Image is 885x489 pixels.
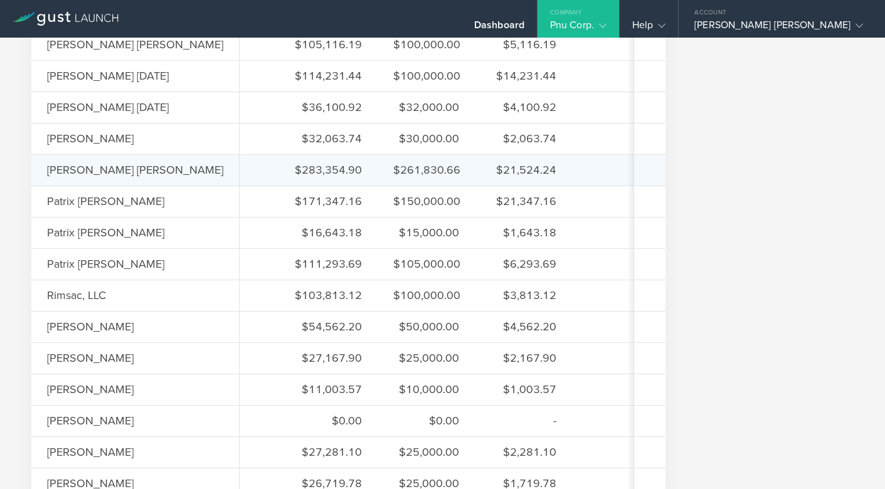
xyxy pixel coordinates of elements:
[255,350,362,366] div: $27,167.90
[490,350,556,366] div: $2,167.90
[490,36,556,53] div: $5,116.19
[490,381,556,397] div: $1,003.57
[393,413,459,429] div: $0.00
[47,99,172,115] div: [PERSON_NAME] [DATE]
[47,256,172,272] div: Patrix [PERSON_NAME]
[588,99,660,115] div: 5%
[393,99,459,115] div: $32,000.00
[588,256,660,272] div: 5%
[588,193,660,209] div: 5%
[255,413,362,429] div: $0.00
[393,130,459,147] div: $30,000.00
[490,68,556,84] div: $14,231.44
[255,444,362,460] div: $27,281.10
[255,256,362,272] div: $111,293.69
[588,36,660,53] div: 5%
[47,381,172,397] div: [PERSON_NAME]
[47,287,172,303] div: Rimsac, LLC
[588,68,660,84] div: 5%
[822,429,885,489] iframe: Chat Widget
[255,381,362,397] div: $11,003.57
[588,162,660,178] div: 5%
[255,99,362,115] div: $36,100.92
[255,162,362,178] div: $283,354.90
[393,287,459,303] div: $100,000.00
[47,350,172,366] div: [PERSON_NAME]
[588,224,660,241] div: 5%
[393,444,459,460] div: $25,000.00
[47,413,172,429] div: [PERSON_NAME]
[588,381,660,397] div: 5%
[255,287,362,303] div: $103,813.12
[393,350,459,366] div: $25,000.00
[393,224,459,241] div: $15,000.00
[588,444,660,460] div: 5%
[694,19,863,38] div: [PERSON_NAME] [PERSON_NAME]
[588,318,660,335] div: 5%
[490,256,556,272] div: $6,293.69
[47,224,172,241] div: Patrix [PERSON_NAME]
[255,68,362,84] div: $114,231.44
[490,99,556,115] div: $4,100.92
[588,350,660,366] div: 5%
[490,193,556,209] div: $21,347.16
[393,318,459,335] div: $50,000.00
[490,130,556,147] div: $2,063.74
[550,19,607,38] div: Pnu Corp.
[393,381,459,397] div: $10,000.00
[47,68,172,84] div: [PERSON_NAME] [DATE]
[393,193,459,209] div: $150,000.00
[47,444,172,460] div: [PERSON_NAME]
[255,36,362,53] div: $105,116.19
[490,413,556,429] div: -
[255,224,362,241] div: $16,643.18
[588,130,660,147] div: 5%
[393,36,459,53] div: $100,000.00
[393,162,459,178] div: $261,830.66
[588,413,660,429] div: 5%
[490,318,556,335] div: $4,562.20
[47,193,172,209] div: Patrix [PERSON_NAME]
[47,318,172,335] div: [PERSON_NAME]
[47,130,172,147] div: [PERSON_NAME]
[588,287,660,303] div: 5%
[47,162,223,178] div: [PERSON_NAME] [PERSON_NAME]
[393,256,459,272] div: $105,000.00
[632,19,665,38] div: Help
[255,318,362,335] div: $54,562.20
[490,162,556,178] div: $21,524.24
[474,19,524,38] div: Dashboard
[255,130,362,147] div: $32,063.74
[490,287,556,303] div: $3,813.12
[255,193,362,209] div: $171,347.16
[490,224,556,241] div: $1,643.18
[393,68,459,84] div: $100,000.00
[47,36,223,53] div: [PERSON_NAME] [PERSON_NAME]
[490,444,556,460] div: $2,281.10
